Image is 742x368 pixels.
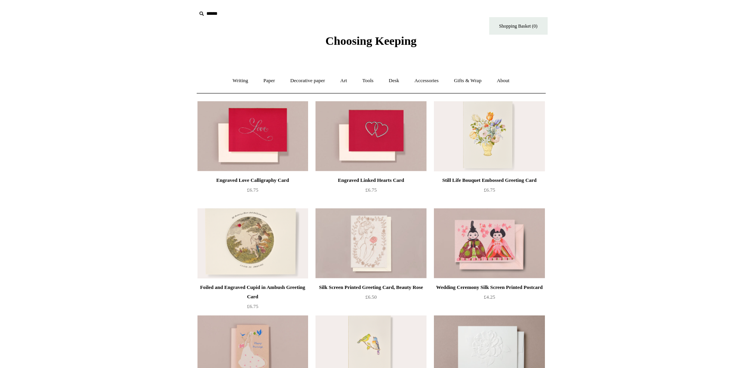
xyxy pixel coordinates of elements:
[247,303,258,309] span: £6.75
[199,283,306,301] div: Foiled and Engraved Cupid in Ambush Greeting Card
[315,283,426,315] a: Silk Screen Printed Greeting Card, Beauty Rose £6.50
[333,70,354,91] a: Art
[197,283,308,315] a: Foiled and Engraved Cupid in Ambush Greeting Card £6.75
[325,34,416,47] span: Choosing Keeping
[382,70,406,91] a: Desk
[434,283,545,315] a: Wedding Ceremony Silk Screen Printed Postcard £4.25
[197,101,308,171] img: Engraved Love Calligraphy Card
[434,208,545,278] img: Wedding Ceremony Silk Screen Printed Postcard
[315,101,426,171] a: Engraved Linked Hearts Card Engraved Linked Hearts Card
[197,208,308,278] img: Foiled and Engraved Cupid in Ambush Greeting Card
[434,208,545,278] a: Wedding Ceremony Silk Screen Printed Postcard Wedding Ceremony Silk Screen Printed Postcard
[197,101,308,171] a: Engraved Love Calligraphy Card Engraved Love Calligraphy Card
[197,208,308,278] a: Foiled and Engraved Cupid in Ambush Greeting Card Foiled and Engraved Cupid in Ambush Greeting Card
[317,283,424,292] div: Silk Screen Printed Greeting Card, Beauty Rose
[434,101,545,171] img: Still Life Bouquet Embossed Greeting Card
[226,70,255,91] a: Writing
[407,70,446,91] a: Accessories
[365,187,377,193] span: £6.75
[355,70,381,91] a: Tools
[197,176,308,208] a: Engraved Love Calligraphy Card £6.75
[256,70,282,91] a: Paper
[315,208,426,278] a: Silk Screen Printed Greeting Card, Beauty Rose Silk Screen Printed Greeting Card, Beauty Rose
[484,294,495,300] span: £4.25
[199,176,306,185] div: Engraved Love Calligraphy Card
[484,187,495,193] span: £6.75
[317,176,424,185] div: Engraved Linked Hearts Card
[434,176,545,208] a: Still Life Bouquet Embossed Greeting Card £6.75
[447,70,488,91] a: Gifts & Wrap
[247,187,258,193] span: £6.75
[434,101,545,171] a: Still Life Bouquet Embossed Greeting Card Still Life Bouquet Embossed Greeting Card
[283,70,332,91] a: Decorative paper
[325,40,416,46] a: Choosing Keeping
[436,283,543,292] div: Wedding Ceremony Silk Screen Printed Postcard
[436,176,543,185] div: Still Life Bouquet Embossed Greeting Card
[365,294,377,300] span: £6.50
[315,176,426,208] a: Engraved Linked Hearts Card £6.75
[490,70,516,91] a: About
[489,17,548,35] a: Shopping Basket (0)
[315,101,426,171] img: Engraved Linked Hearts Card
[315,208,426,278] img: Silk Screen Printed Greeting Card, Beauty Rose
